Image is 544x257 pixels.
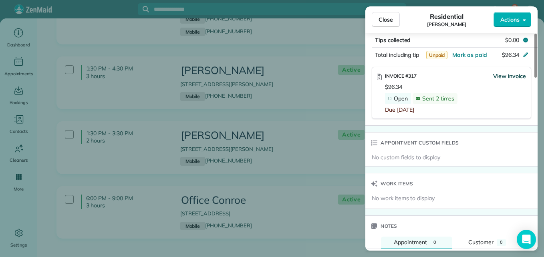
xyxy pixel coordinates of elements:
[430,12,464,21] span: Residential
[502,51,519,58] span: $96.34
[385,106,414,113] span: Due [DATE]
[385,83,402,90] span: $96.34
[372,34,531,46] button: Tips collected$0.00
[505,36,519,44] span: $0.00
[452,51,487,59] button: Mark as paid
[493,72,526,80] button: View invoice
[372,12,400,27] button: Close
[422,95,455,102] span: Sent 2 times
[468,239,494,246] span: Customer
[500,239,503,245] span: 0
[372,153,440,161] span: No custom fields to display
[500,16,520,24] span: Actions
[372,194,435,202] span: No work items to display
[375,51,419,58] span: Total including tip
[385,73,417,79] span: INVOICE #317
[381,139,459,147] span: Appointment custom fields
[381,222,397,230] span: Notes
[394,95,408,102] span: Open
[394,239,427,246] span: Appointment
[427,21,466,28] span: [PERSON_NAME]
[517,230,536,249] div: Open Intercom Messenger
[379,16,393,24] span: Close
[426,51,448,59] span: Unpaid
[381,180,413,188] span: Work items
[433,239,436,245] span: 0
[375,36,411,44] span: Tips collected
